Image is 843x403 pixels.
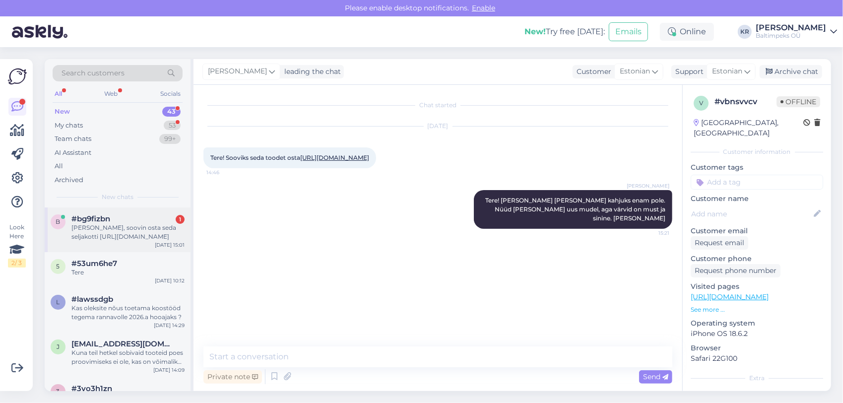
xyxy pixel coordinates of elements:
span: johannamartin.j@gmail.com [71,339,175,348]
div: 99+ [159,134,181,144]
span: [PERSON_NAME] [208,66,267,77]
div: Chat started [203,101,672,110]
div: New [55,107,70,117]
div: Online [660,23,714,41]
span: Enable [469,3,498,12]
div: Web [103,87,120,100]
p: Browser [691,343,823,353]
span: #lawssdgb [71,295,113,304]
div: Customer [573,67,611,77]
div: [DATE] 14:29 [154,322,185,329]
span: l [57,298,60,306]
p: iPhone OS 18.6.2 [691,329,823,339]
span: 15:21 [632,229,669,237]
span: [PERSON_NAME] [627,182,669,190]
span: b [56,218,61,225]
div: 2 / 3 [8,259,26,268]
p: See more ... [691,305,823,314]
a: [PERSON_NAME]Baltimpeks OÜ [756,24,837,40]
input: Add a tag [691,175,823,190]
span: j [57,343,60,350]
p: Customer phone [691,254,823,264]
div: AI Assistant [55,148,91,158]
span: Send [643,372,668,381]
span: New chats [102,193,133,201]
span: v [699,99,703,107]
div: [PERSON_NAME] [756,24,826,32]
span: 3 [57,388,60,395]
div: Baltimpeks OÜ [756,32,826,40]
p: Customer name [691,194,823,204]
div: Look Here [8,223,26,268]
div: [DATE] [203,122,672,131]
div: [GEOGRAPHIC_DATA], [GEOGRAPHIC_DATA] [694,118,803,138]
span: Offline [777,96,820,107]
p: Customer tags [691,162,823,173]
p: Safari 22G100 [691,353,823,364]
div: Socials [158,87,183,100]
span: 14:46 [206,169,244,176]
div: # vbnsvvcv [714,96,777,108]
p: Operating system [691,318,823,329]
div: Kuna teil hetkel sobivaid tooteid poes proovimiseks ei ole, kas on võimalik tellida koju erinevad... [71,348,185,366]
span: Tere! [PERSON_NAME] [PERSON_NAME] kahjuks enam pole. Nüüd [PERSON_NAME] uus mudel, aga värvid on ... [485,197,667,222]
span: #53um6he7 [71,259,117,268]
a: [URL][DOMAIN_NAME] [300,154,369,161]
div: KR [738,25,752,39]
div: [DATE] 10:12 [155,277,185,284]
div: Request phone number [691,264,780,277]
div: [DATE] 14:09 [153,366,185,374]
div: All [55,161,63,171]
div: Team chats [55,134,91,144]
span: Search customers [62,68,125,78]
div: 43 [162,107,181,117]
span: Estonian [620,66,650,77]
div: [PERSON_NAME], soovin osta seda seljakotti [URL][DOMAIN_NAME] [71,223,185,241]
p: Customer email [691,226,823,236]
p: Notes [691,389,823,399]
div: 53 [164,121,181,131]
span: Estonian [712,66,742,77]
div: Try free [DATE]: [524,26,605,38]
div: All [53,87,64,100]
input: Add name [691,208,812,219]
div: My chats [55,121,83,131]
span: 5 [57,263,60,270]
button: Emails [609,22,648,41]
div: Archived [55,175,83,185]
p: Visited pages [691,281,823,292]
span: Tere! Sooviks seda toodet osta [210,154,369,161]
span: #3yo3h1zn [71,384,112,393]
div: 1 [176,215,185,224]
div: Request email [691,236,748,250]
div: Archive chat [760,65,822,78]
div: Extra [691,374,823,383]
div: Kas oleksite nõus toetama koostööd tegema rannavolle 2026.a hooajaks ? [71,304,185,322]
div: Private note [203,370,262,384]
b: New! [524,27,546,36]
span: #bg9fizbn [71,214,110,223]
div: leading the chat [280,67,341,77]
div: Support [671,67,704,77]
div: [DATE] 15:01 [155,241,185,249]
img: Askly Logo [8,67,27,86]
div: Tere [71,268,185,277]
div: Customer information [691,147,823,156]
a: [URL][DOMAIN_NAME] [691,292,769,301]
